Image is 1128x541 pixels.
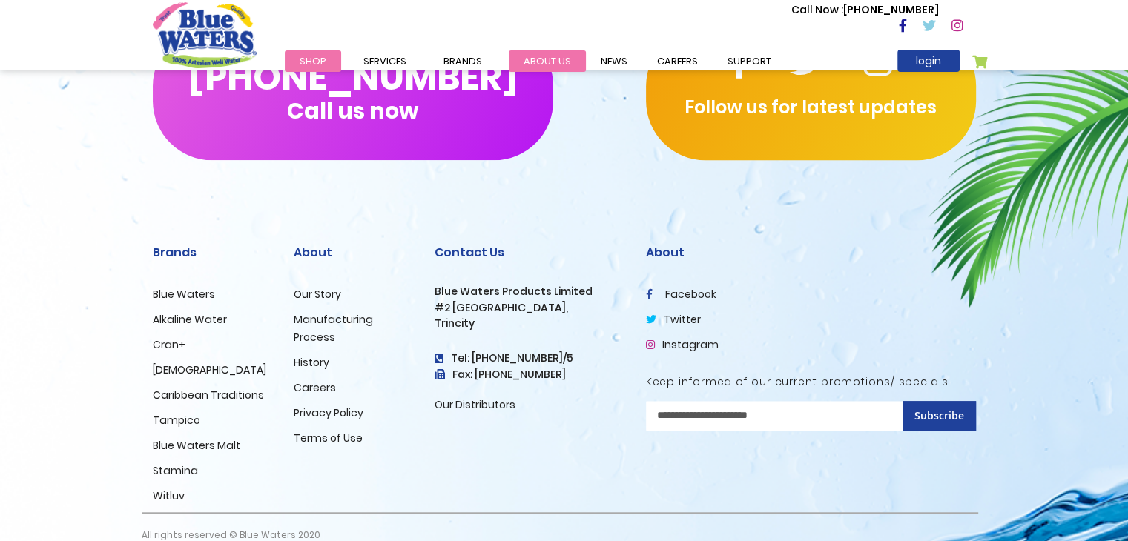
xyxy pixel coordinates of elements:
h2: Brands [153,245,271,259]
a: twitter [646,312,701,327]
a: Blue Waters Malt [153,438,240,453]
a: Manufacturing Process [294,312,373,345]
a: News [586,50,642,72]
a: store logo [153,2,257,67]
a: Witluv [153,488,185,503]
span: Call us now [287,107,418,115]
a: about us [509,50,586,72]
a: Privacy Policy [294,405,363,420]
a: login [897,50,960,72]
a: Terms of Use [294,431,363,445]
h4: Tel: [PHONE_NUMBER]/5 [435,352,624,365]
a: Tampico [153,413,200,428]
a: support [713,50,786,72]
h2: Contact Us [435,245,624,259]
a: careers [642,50,713,72]
h2: About [294,245,412,259]
h3: #2 [GEOGRAPHIC_DATA], [435,302,624,314]
a: Our Distributors [435,397,515,412]
a: Alkaline Water [153,312,227,327]
p: [PHONE_NUMBER] [791,2,939,18]
a: Caribbean Traditions [153,388,264,402]
h5: Keep informed of our current promotions/ specials [646,376,976,388]
span: Brands [443,54,482,68]
a: Our Story [294,287,341,302]
p: Follow us for latest updates [646,94,976,121]
a: [DEMOGRAPHIC_DATA] [153,362,266,377]
a: Instagram [646,337,719,352]
span: Subscribe [914,408,964,422]
span: Services [363,54,406,68]
h3: Blue Waters Products Limited [435,285,624,298]
button: [PHONE_NUMBER]Call us now [153,27,553,160]
a: Blue Waters [153,287,215,302]
a: Stamina [153,463,198,478]
h2: About [646,245,976,259]
span: Call Now : [791,2,843,17]
a: Cran+ [153,337,185,352]
button: Subscribe [903,401,976,431]
h3: Fax: [PHONE_NUMBER] [435,368,624,381]
h3: Trincity [435,317,624,330]
a: History [294,355,329,370]
span: Shop [300,54,326,68]
a: Careers [294,380,336,395]
a: facebook [646,287,716,302]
